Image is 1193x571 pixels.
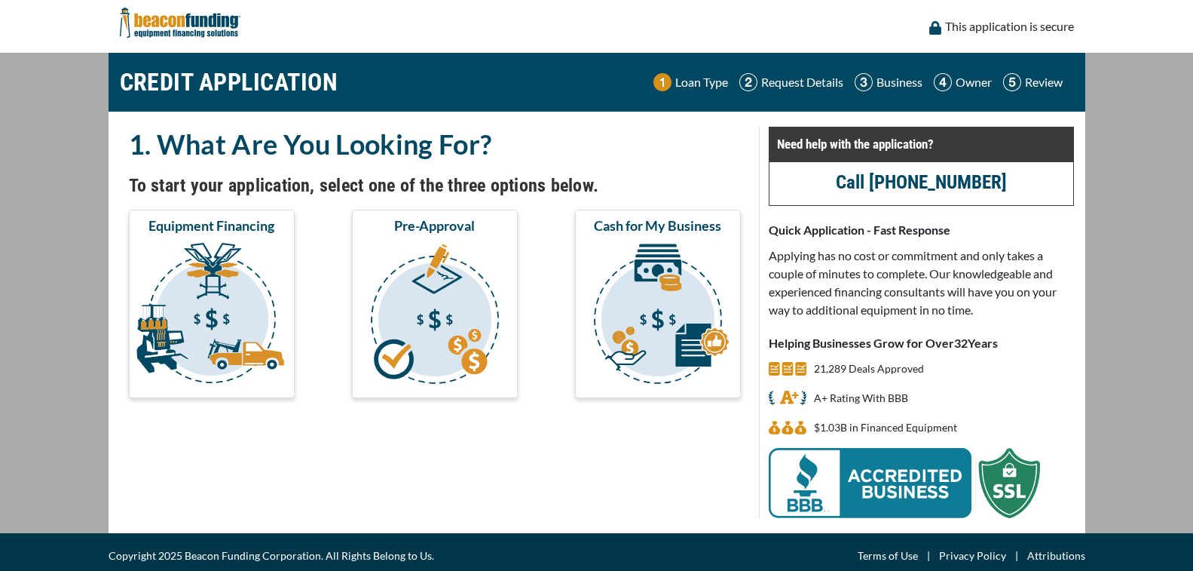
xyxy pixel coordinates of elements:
[1027,547,1085,565] a: Attributions
[836,171,1007,193] a: Call [PHONE_NUMBER]
[954,336,968,350] span: 32
[148,216,274,235] span: Equipment Financing
[918,547,939,565] span: |
[120,60,338,104] h1: CREDIT APPLICATION
[1025,73,1063,91] p: Review
[129,173,741,198] h4: To start your application, select one of the three options below.
[1006,547,1027,565] span: |
[352,210,518,398] button: Pre-Approval
[858,547,918,565] a: Terms of Use
[769,448,1040,518] img: BBB Acredited Business and SSL Protection
[594,216,721,235] span: Cash for My Business
[876,73,922,91] p: Business
[855,73,873,91] img: Step 3
[129,210,295,398] button: Equipment Financing
[814,419,957,437] p: $1.03B in Financed Equipment
[814,360,924,378] p: 21,289 Deals Approved
[769,247,1074,319] p: Applying has no cost or commitment and only takes a couple of minutes to complete. Our knowledgea...
[769,334,1074,352] p: Helping Businesses Grow for Over Years
[934,73,952,91] img: Step 4
[675,73,728,91] p: Loan Type
[761,73,843,91] p: Request Details
[769,221,1074,239] p: Quick Application - Fast Response
[956,73,992,91] p: Owner
[1003,73,1021,91] img: Step 5
[578,241,738,391] img: Cash for My Business
[739,73,757,91] img: Step 2
[945,17,1074,35] p: This application is secure
[653,73,671,91] img: Step 1
[394,216,475,235] span: Pre-Approval
[129,127,741,161] h2: 1. What Are You Looking For?
[939,547,1006,565] a: Privacy Policy
[929,21,941,35] img: lock icon to convery security
[575,210,741,398] button: Cash for My Business
[777,135,1066,153] p: Need help with the application?
[355,241,515,391] img: Pre-Approval
[132,241,292,391] img: Equipment Financing
[814,389,908,407] p: A+ Rating With BBB
[109,547,434,565] span: Copyright 2025 Beacon Funding Corporation. All Rights Belong to Us.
